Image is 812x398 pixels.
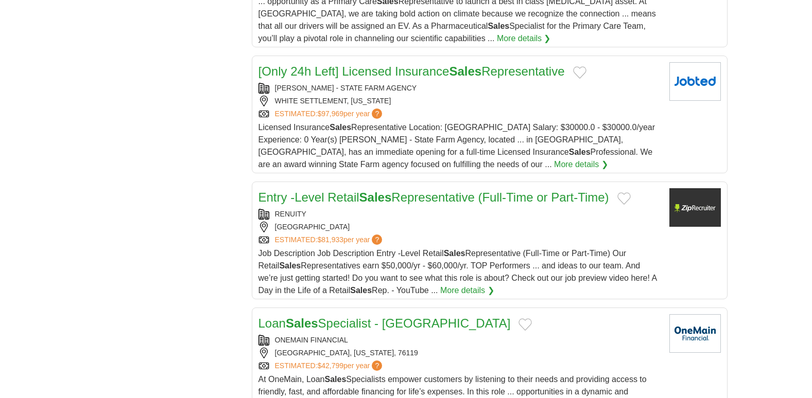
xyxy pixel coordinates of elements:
img: OneMain Financial logo [669,314,721,353]
span: ? [372,234,382,245]
div: [PERSON_NAME] - STATE FARM AGENCY [258,83,661,94]
a: ESTIMATED:$97,969per year? [275,108,385,119]
a: More details ❯ [554,158,608,171]
a: LoanSalesSpecialist - [GEOGRAPHIC_DATA] [258,316,511,330]
button: Add to favorite jobs [519,318,532,331]
strong: Sales [569,148,591,156]
div: RENUITY [258,209,661,220]
a: ESTIMATED:$42,799per year? [275,360,385,371]
img: Company logo [669,62,721,101]
span: Job Description Job Description Entry -Level Retail Representative (Full-Time or Part-Time) Our R... [258,249,657,295]
button: Add to favorite jobs [617,192,631,205]
span: $97,969 [317,110,343,118]
a: More details ❯ [497,32,551,45]
span: $81,933 [317,236,343,244]
div: [GEOGRAPHIC_DATA], [US_STATE], 76119 [258,348,661,358]
strong: Sales [330,123,351,132]
div: WHITE SETTLEMENT, [US_STATE] [258,96,661,106]
span: $42,799 [317,361,343,370]
a: More details ❯ [440,284,494,297]
strong: Sales [359,190,392,204]
a: ESTIMATED:$81,933per year? [275,234,385,245]
a: ONEMAIN FINANCIAL [275,336,348,344]
img: Company logo [669,188,721,227]
span: ? [372,360,382,371]
strong: Sales [449,64,481,78]
span: Licensed Insurance Representative Location: [GEOGRAPHIC_DATA] Salary: $30000.0 - $30000.0/year Ex... [258,123,655,169]
div: [GEOGRAPHIC_DATA] [258,222,661,232]
span: ? [372,108,382,119]
a: Entry -Level RetailSalesRepresentative (Full-Time or Part-Time) [258,190,609,204]
strong: Sales [324,375,346,384]
button: Add to favorite jobs [573,66,586,79]
strong: Sales [488,22,509,30]
strong: Sales [444,249,465,258]
strong: Sales [279,261,301,270]
a: [Only 24h Left] Licensed InsuranceSalesRepresentative [258,64,565,78]
strong: Sales [350,286,372,295]
strong: Sales [286,316,318,330]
